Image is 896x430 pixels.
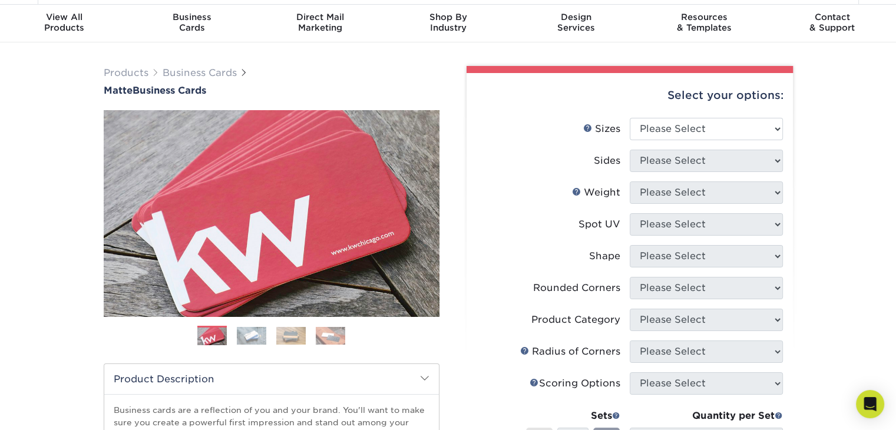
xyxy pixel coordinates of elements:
[128,5,256,42] a: BusinessCards
[128,12,256,22] span: Business
[768,12,896,22] span: Contact
[640,5,768,42] a: Resources& Templates
[384,5,512,42] a: Shop ByIndustry
[256,5,384,42] a: Direct MailMarketing
[589,249,620,263] div: Shape
[512,12,640,33] div: Services
[768,12,896,33] div: & Support
[256,12,384,33] div: Marketing
[256,12,384,22] span: Direct Mail
[583,122,620,136] div: Sizes
[104,85,133,96] span: Matte
[640,12,768,22] span: Resources
[572,186,620,200] div: Weight
[533,281,620,295] div: Rounded Corners
[526,409,620,423] div: Sets
[520,345,620,359] div: Radius of Corners
[163,67,237,78] a: Business Cards
[197,322,227,351] img: Business Cards 01
[768,5,896,42] a: Contact& Support
[104,67,148,78] a: Products
[104,364,439,394] h2: Product Description
[531,313,620,327] div: Product Category
[237,327,266,345] img: Business Cards 02
[578,217,620,231] div: Spot UV
[104,45,439,381] img: Matte 01
[856,390,884,418] div: Open Intercom Messenger
[276,327,306,345] img: Business Cards 03
[476,73,783,118] div: Select your options:
[384,12,512,22] span: Shop By
[104,85,439,96] h1: Business Cards
[104,85,439,96] a: MatteBusiness Cards
[512,5,640,42] a: DesignServices
[630,409,783,423] div: Quantity per Set
[594,154,620,168] div: Sides
[384,12,512,33] div: Industry
[128,12,256,33] div: Cards
[530,376,620,391] div: Scoring Options
[316,327,345,345] img: Business Cards 04
[640,12,768,33] div: & Templates
[512,12,640,22] span: Design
